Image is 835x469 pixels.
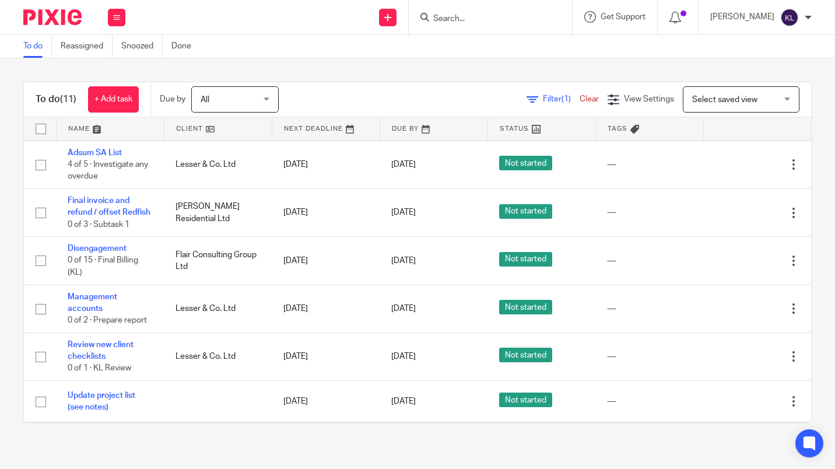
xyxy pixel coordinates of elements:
td: Lesser & Co. Ltd [164,141,272,188]
p: [PERSON_NAME] [710,11,774,23]
span: Not started [499,252,552,267]
a: Management accounts [68,293,117,313]
span: [DATE] [391,160,416,169]
span: (11) [60,94,76,104]
span: Tags [608,125,627,132]
div: --- [607,303,692,314]
a: Disengagement [68,244,127,253]
span: (1) [562,95,571,103]
a: Review new client checklists [68,341,134,360]
span: 0 of 1 · KL Review [68,365,131,373]
a: Final invoice and refund / offset Redfish [68,197,150,216]
div: --- [607,159,692,170]
span: 0 of 2 · Prepare report [68,317,147,325]
span: Not started [499,300,552,314]
div: --- [607,395,692,407]
span: 4 of 5 · Investigate any overdue [68,160,148,181]
td: [DATE] [272,381,380,422]
td: [PERSON_NAME] Residential Ltd [164,188,272,236]
span: 0 of 3 · Subtask 1 [68,220,129,229]
td: [DATE] [272,141,380,188]
span: Not started [499,156,552,170]
a: To do [23,35,52,58]
span: [DATE] [391,397,416,405]
a: Clear [580,95,599,103]
a: + Add task [88,86,139,113]
a: Snoozed [121,35,163,58]
a: Update project list (see notes) [68,391,135,411]
span: Not started [499,348,552,362]
span: [DATE] [391,304,416,313]
a: Adsum SA List [68,149,122,157]
input: Search [432,14,537,24]
span: All [201,96,209,104]
td: [DATE] [272,285,380,332]
td: Lesser & Co. Ltd [164,285,272,332]
span: Not started [499,393,552,407]
td: [DATE] [272,237,380,285]
span: Not started [499,204,552,219]
span: 0 of 15 · Final Billing (KL) [68,257,138,277]
td: [DATE] [272,332,380,380]
span: Get Support [601,13,645,21]
span: [DATE] [391,352,416,360]
div: --- [607,255,692,267]
div: --- [607,351,692,362]
span: Select saved view [692,96,757,104]
td: Lesser & Co. Ltd [164,332,272,380]
p: Due by [160,93,185,105]
img: Pixie [23,9,82,25]
a: Done [171,35,200,58]
span: Filter [543,95,580,103]
img: svg%3E [780,8,799,27]
span: [DATE] [391,209,416,217]
span: View Settings [624,95,674,103]
a: Reassigned [61,35,113,58]
h1: To do [36,93,76,106]
div: --- [607,206,692,218]
td: [DATE] [272,188,380,236]
span: [DATE] [391,257,416,265]
td: Flair Consulting Group Ltd [164,237,272,285]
